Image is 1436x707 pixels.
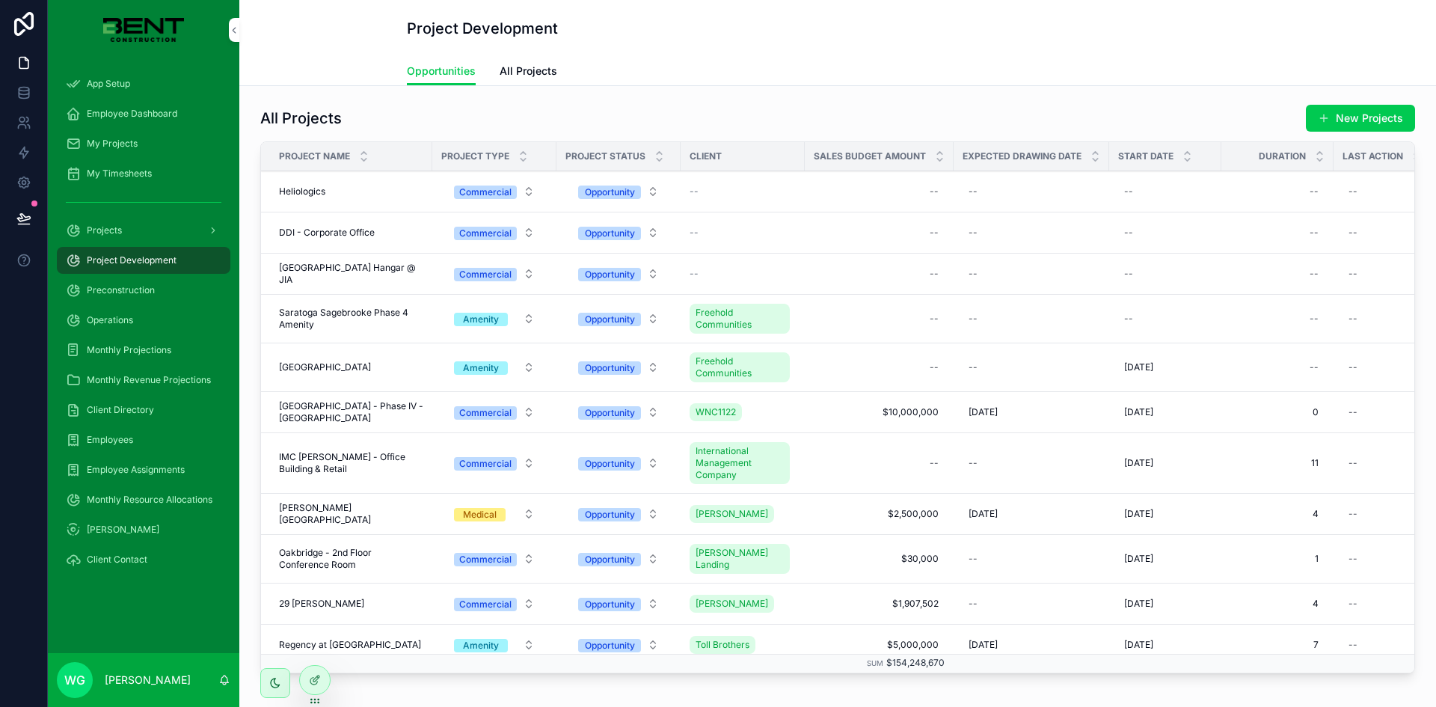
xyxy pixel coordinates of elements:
a: Select Button [441,545,547,573]
a: [GEOGRAPHIC_DATA] [279,361,423,373]
a: Select Button [441,177,547,206]
span: 4 [1236,508,1319,520]
span: WG [64,671,85,689]
span: 1 [1236,553,1319,565]
a: Select Button [565,353,672,382]
a: [PERSON_NAME] [690,595,774,613]
span: [GEOGRAPHIC_DATA] [279,361,371,373]
a: 29 [PERSON_NAME] [279,598,423,610]
span: Last Action [1343,150,1403,162]
a: -- [1118,221,1212,245]
a: [DATE] [1118,355,1212,379]
span: $2,500,000 [820,508,939,520]
button: Select Button [442,399,547,426]
div: Opportunity [585,313,635,326]
div: -- [1348,553,1357,565]
div: -- [1348,508,1357,520]
button: Select Button [566,501,671,527]
div: Opportunity [585,268,635,281]
span: Employees [87,434,133,446]
button: Select Button [566,354,671,381]
div: -- [1348,268,1357,280]
div: -- [1348,186,1357,198]
button: Select Button [442,501,547,527]
p: [PERSON_NAME] [105,673,191,688]
a: -- [963,451,1100,475]
span: 11 [1236,457,1319,469]
span: Toll Brothers [696,639,749,651]
a: Toll Brothers [690,633,796,657]
span: Employee Dashboard [87,108,177,120]
div: -- [1348,361,1357,373]
span: [DATE] [969,406,998,418]
a: -- [814,451,945,475]
a: 0 [1230,400,1325,424]
a: 7 [1230,633,1325,657]
a: [PERSON_NAME] Landing [690,544,790,574]
a: WNC1122 [690,403,742,421]
span: $30,000 [820,553,939,565]
a: Select Button [565,304,672,333]
a: -- [1118,307,1212,331]
small: Sum [867,659,883,667]
div: Commercial [459,268,512,281]
div: -- [930,268,939,280]
div: -- [1348,313,1357,325]
span: Employee Assignments [87,464,185,476]
span: Client Contact [87,554,147,566]
span: [PERSON_NAME] [87,524,159,536]
span: [PERSON_NAME] Landing [696,547,784,571]
span: [PERSON_NAME] [696,598,768,610]
a: Oakbridge - 2nd Floor Conference Room [279,547,423,571]
a: [DATE] [963,502,1100,526]
button: Select Button [566,219,671,246]
img: App logo [103,18,183,42]
div: -- [1124,268,1133,280]
a: Monthly Projections [57,337,230,364]
span: $10,000,000 [820,406,939,418]
span: WNC1122 [696,406,736,418]
a: Opportunities [407,58,476,86]
a: -- [1230,221,1325,245]
a: Saratoga Sagebrooke Phase 4 Amenity [279,307,423,331]
a: My Projects [57,130,230,157]
a: [DATE] [963,400,1100,424]
a: -- [963,221,1100,245]
a: Regency at [GEOGRAPHIC_DATA] [279,639,423,651]
a: -- [690,268,796,280]
div: -- [1348,406,1357,418]
a: Employee Assignments [57,456,230,483]
button: Select Button [566,545,671,572]
a: -- [1230,262,1325,286]
div: -- [1348,227,1357,239]
a: Select Button [441,398,547,426]
a: -- [963,592,1100,616]
a: International Management Company [690,439,796,487]
div: -- [1348,639,1357,651]
a: -- [814,221,945,245]
span: Project Status [565,150,645,162]
div: Opportunity [585,508,635,521]
span: Expected Drawing Date [963,150,1081,162]
div: -- [1124,227,1133,239]
a: Toll Brothers [690,636,755,654]
a: Monthly Resource Allocations [57,486,230,513]
a: [DATE] [963,633,1100,657]
div: -- [1310,186,1319,198]
a: [PERSON_NAME][GEOGRAPHIC_DATA] [279,502,423,526]
a: -- [1230,355,1325,379]
button: Select Button [442,354,547,381]
a: [DATE] [1118,451,1212,475]
span: Monthly Resource Allocations [87,494,212,506]
a: Select Button [565,218,672,247]
a: $30,000 [814,547,945,571]
a: Select Button [441,218,547,247]
div: Amenity [463,639,499,652]
a: [DATE] [1118,592,1212,616]
a: [PERSON_NAME] [57,516,230,543]
span: Monthly Revenue Projections [87,374,211,386]
a: [PERSON_NAME] [690,592,796,616]
a: Employee Dashboard [57,100,230,127]
span: Project Name [279,150,350,162]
